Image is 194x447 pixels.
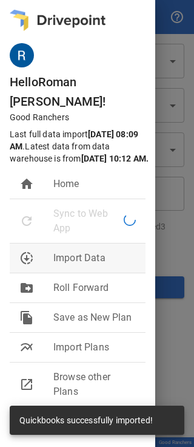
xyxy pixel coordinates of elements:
[19,177,34,191] span: home
[19,377,34,392] span: open_in_new
[19,340,34,355] span: multiline_chart
[10,43,34,67] img: ACg8ocIo08ejEks4-lXL4ok-6pHg5g-lEsiU-G9TXqA7QjkNqiG8WQ=s96-c
[53,340,136,355] span: Import Plans
[10,111,155,123] p: Good Ranchers
[19,214,34,228] span: refresh
[53,370,136,399] span: Browse other Plans
[53,310,136,325] span: Save as New Plan
[53,206,124,236] span: Sync to Web App
[53,281,136,295] span: Roll Forward
[81,154,149,163] b: [DATE] 10:12 AM .
[53,177,136,191] span: Home
[19,409,153,431] div: Quickbooks successfully imported!
[10,10,105,31] img: logo
[10,128,150,165] p: Last full data import . Latest data from data warehouse is from
[19,310,34,325] span: file_copy
[19,251,34,265] span: downloading
[53,251,136,265] span: Import Data
[10,72,155,111] h6: Hello Roman [PERSON_NAME] !
[19,281,34,295] span: drive_file_move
